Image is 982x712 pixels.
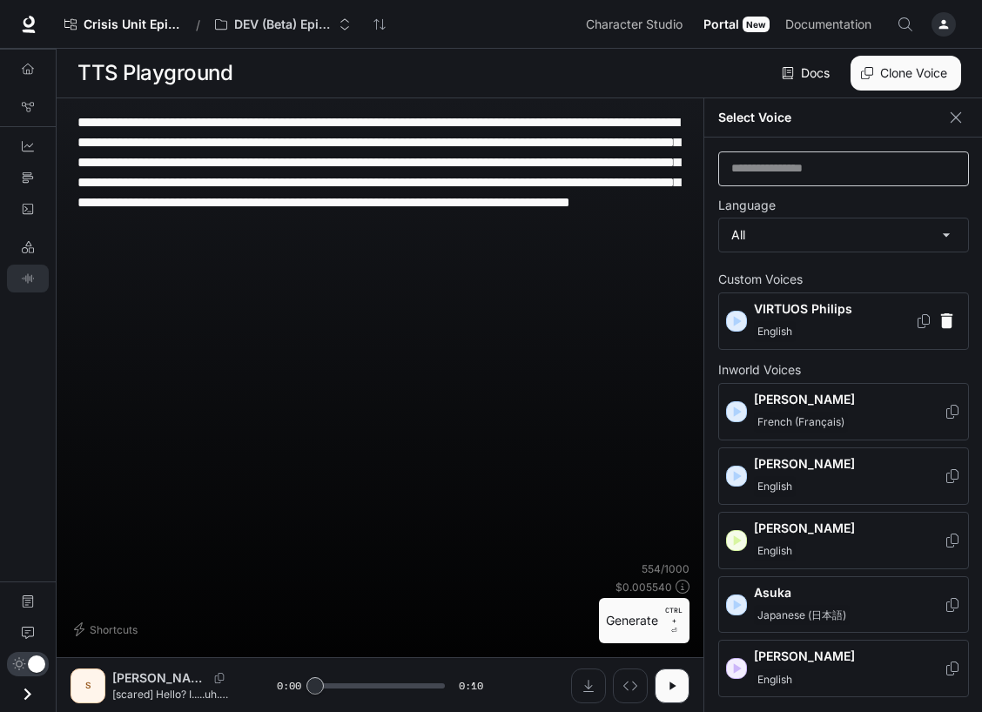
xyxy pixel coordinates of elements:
[7,164,49,191] a: Traces
[754,321,796,342] span: English
[189,16,207,34] div: /
[851,56,961,91] button: Clone Voice
[944,469,961,483] button: Copy Voice ID
[719,218,968,252] div: All
[28,654,45,673] span: Dark mode toggle
[696,7,777,42] a: PortalNew
[754,455,944,473] p: [PERSON_NAME]
[84,17,181,32] span: Crisis Unit Episode 1
[642,561,689,576] p: 554 / 1000
[362,7,397,42] button: Sync workspaces
[571,668,606,703] button: Download audio
[74,672,102,700] div: S
[599,598,689,643] button: GenerateCTRL +⏎
[743,17,770,32] div: New
[665,605,683,626] p: CTRL +
[8,676,47,712] button: Open drawer
[718,364,969,376] p: Inworld Voices
[754,648,944,665] p: [PERSON_NAME]
[579,7,695,42] a: Character Studio
[615,580,672,594] p: $ 0.005540
[112,687,235,702] p: [scared] Hello? I.....uh. [sniff] We're ok. N-no one is wounded. I...
[888,7,923,42] button: Open Command Menu
[754,520,944,537] p: [PERSON_NAME]
[77,56,232,91] h1: TTS Playground
[778,56,837,91] a: Docs
[703,14,739,36] span: Portal
[754,412,848,433] span: French (Français)
[754,584,944,601] p: Asuka
[915,314,932,328] button: Copy Voice ID
[7,93,49,121] a: Graph Registry
[718,273,969,285] p: Custom Voices
[277,677,301,695] span: 0:00
[459,677,483,695] span: 0:10
[7,588,49,615] a: Documentation
[754,541,796,561] span: English
[754,669,796,690] span: English
[754,605,850,626] span: Japanese (日本語)
[57,7,189,42] a: Crisis Unit Episode 1
[234,17,332,32] p: DEV (Beta) Episode 1 - Crisis Unit
[944,662,961,675] button: Copy Voice ID
[71,615,145,643] button: Shortcuts
[7,619,49,647] a: Feedback
[778,7,884,42] a: Documentation
[944,598,961,612] button: Copy Voice ID
[754,391,944,408] p: [PERSON_NAME]
[7,233,49,261] a: LLM Playground
[7,55,49,83] a: Overview
[7,265,49,292] a: TTS Playground
[7,132,49,160] a: Dashboards
[785,14,871,36] span: Documentation
[7,195,49,223] a: Logs
[754,300,915,318] p: VIRTUOS Philips
[754,476,796,497] span: English
[586,14,683,36] span: Character Studio
[718,199,776,212] p: Language
[613,668,648,703] button: Inspect
[207,7,359,42] button: Open workspace menu
[944,534,961,547] button: Copy Voice ID
[207,673,232,683] button: Copy Voice ID
[944,405,961,419] button: Copy Voice ID
[665,605,683,636] p: ⏎
[112,669,207,687] p: [PERSON_NAME]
